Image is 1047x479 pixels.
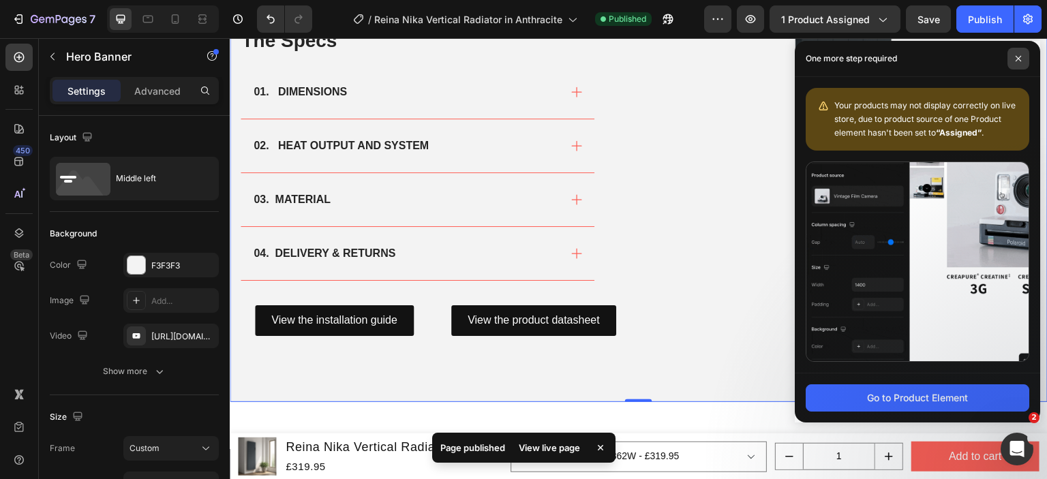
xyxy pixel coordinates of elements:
p: Hero Banner [66,48,182,65]
div: Image [50,292,93,310]
button: Show more [50,359,219,384]
div: Add... [151,295,215,307]
div: F3F3F3 [151,260,215,272]
span: 1 product assigned [781,12,870,27]
p: Page published [440,441,505,454]
p: 7 [89,11,95,27]
div: Size [50,408,86,427]
div: Middle left [116,163,199,194]
span: Published [609,13,646,25]
div: [URL][DOMAIN_NAME] [151,330,215,343]
strong: 04. DELIVERY & RETURNS [24,209,166,221]
p: One more step required [806,52,897,65]
div: View live page [511,438,588,457]
p: View the product datasheet [238,273,370,292]
strong: 03. MATERIAL [24,155,101,167]
span: Custom [130,442,160,454]
button: 1 product assigned [770,5,900,33]
div: Layout [50,129,95,147]
button: Custom [123,436,219,461]
div: Undo/Redo [257,5,312,33]
div: Color [50,256,90,275]
label: Frame [50,442,75,454]
div: Background [50,228,97,240]
div: 450 [13,145,33,156]
div: Add to cart [719,409,772,429]
button: Publish [956,5,1014,33]
span: Your products may not display correctly on live store, due to product source of one Product eleme... [834,100,1016,138]
div: Beta [10,249,33,260]
p: Settings [67,84,106,98]
button: decrement [546,405,573,431]
div: Publish [968,12,1002,27]
iframe: Intercom live chat [1001,433,1033,465]
a: View the product datasheet [222,267,386,298]
span: Reina Nika Vertical Radiator in Anthracite [374,12,562,27]
input: quantity [573,405,646,431]
p: Advanced [134,84,181,98]
iframe: Design area [230,38,1047,479]
span: Save [917,14,940,25]
div: Show more [103,365,166,378]
span: / [368,12,371,27]
button: increment [646,405,673,431]
strong: 02. HEAT OUTPUT AND SYSTEM [24,102,199,113]
button: Save [906,5,951,33]
button: Add to cart [682,403,810,434]
button: Go to Product Element [806,384,1029,412]
b: “Assigned” [936,127,982,138]
div: Video [50,327,91,345]
a: View the installation guide [25,267,184,298]
div: Go to Product Element [867,390,968,405]
p: View the installation guide [42,273,168,292]
strong: 01. DIMENSIONS [24,48,117,59]
span: 2 [1029,412,1040,423]
button: 7 [5,5,102,33]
